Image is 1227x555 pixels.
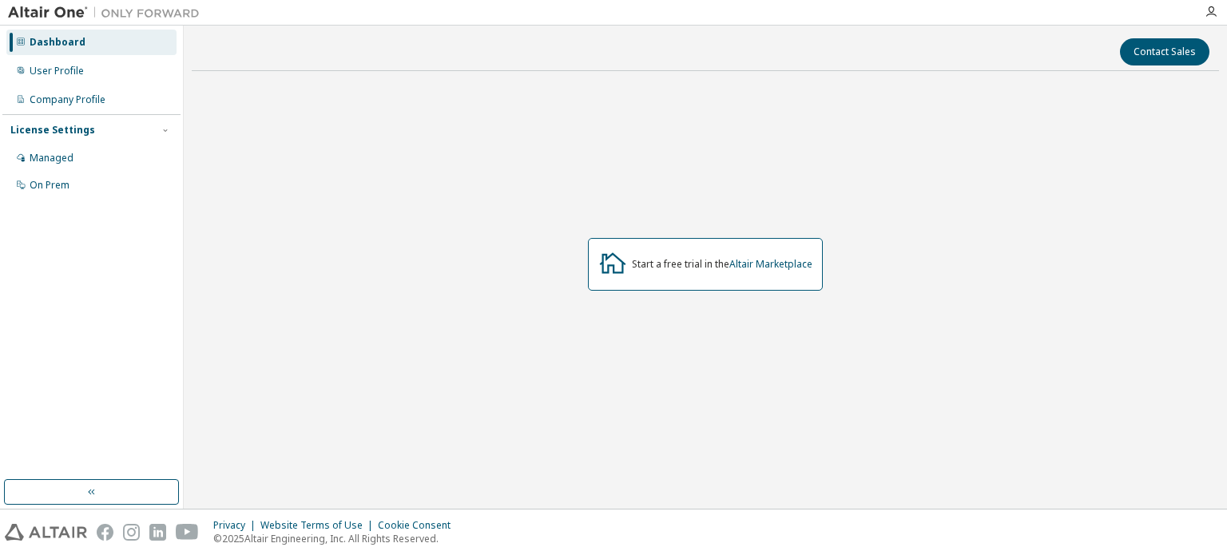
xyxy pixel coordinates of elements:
[213,519,260,532] div: Privacy
[378,519,460,532] div: Cookie Consent
[1120,38,1209,65] button: Contact Sales
[30,93,105,106] div: Company Profile
[260,519,378,532] div: Website Terms of Use
[5,524,87,541] img: altair_logo.svg
[10,124,95,137] div: License Settings
[176,524,199,541] img: youtube.svg
[8,5,208,21] img: Altair One
[30,179,69,192] div: On Prem
[729,257,812,271] a: Altair Marketplace
[632,258,812,271] div: Start a free trial in the
[30,65,84,77] div: User Profile
[123,524,140,541] img: instagram.svg
[213,532,460,545] p: © 2025 Altair Engineering, Inc. All Rights Reserved.
[149,524,166,541] img: linkedin.svg
[30,36,85,49] div: Dashboard
[97,524,113,541] img: facebook.svg
[30,152,73,165] div: Managed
